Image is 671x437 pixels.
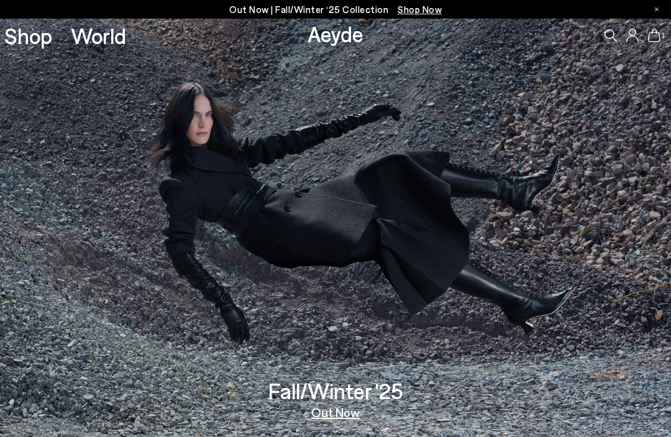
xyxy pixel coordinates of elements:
[398,4,442,15] span: Navigate to /collections/new-in
[71,25,126,47] a: World
[268,380,403,402] h3: Fall/Winter '25
[660,32,667,39] span: 1
[4,25,52,47] a: Shop
[229,2,442,17] p: Out Now | Fall/Winter ‘25 Collection
[648,29,660,42] a: 1
[311,406,360,418] a: Out Now
[308,20,363,47] a: Aeyde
